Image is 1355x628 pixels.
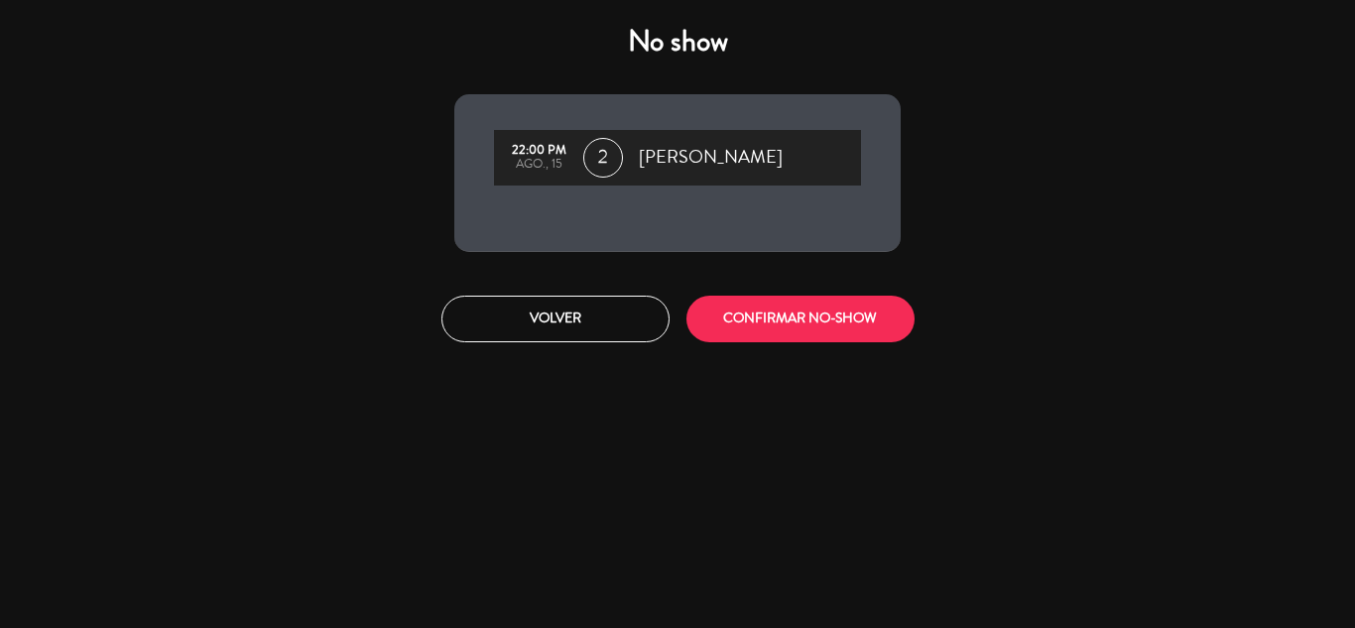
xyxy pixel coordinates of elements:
[583,138,623,178] span: 2
[454,24,901,60] h4: No show
[639,143,783,173] span: [PERSON_NAME]
[686,296,915,342] button: CONFIRMAR NO-SHOW
[504,144,573,158] div: 22:00 PM
[441,296,670,342] button: Volver
[504,158,573,172] div: ago., 15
